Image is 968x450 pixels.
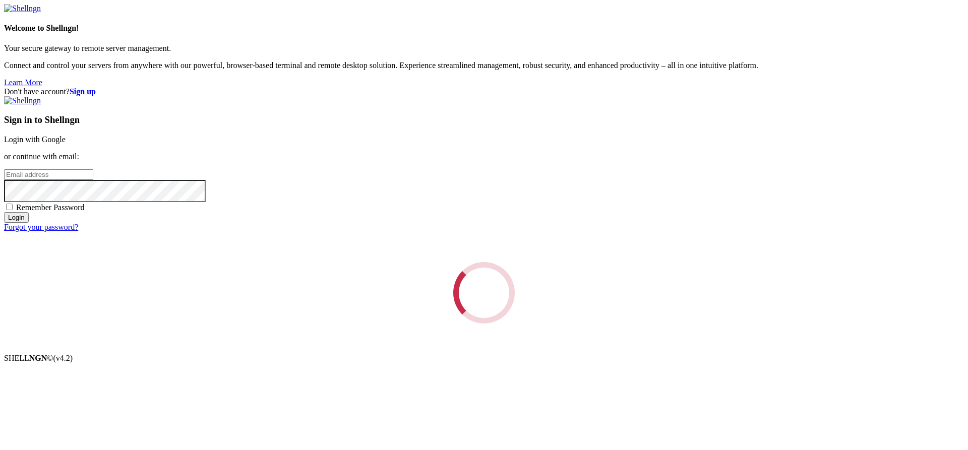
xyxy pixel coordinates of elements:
a: Sign up [70,87,96,96]
input: Login [4,212,29,223]
h3: Sign in to Shellngn [4,114,964,125]
b: NGN [29,354,47,362]
p: Connect and control your servers from anywhere with our powerful, browser-based terminal and remo... [4,61,964,70]
img: Shellngn [4,4,41,13]
span: Remember Password [16,203,85,212]
input: Remember Password [6,204,13,210]
p: or continue with email: [4,152,964,161]
div: Loading... [450,259,517,326]
a: Login with Google [4,135,66,144]
a: Learn More [4,78,42,87]
input: Email address [4,169,93,180]
a: Forgot your password? [4,223,78,231]
img: Shellngn [4,96,41,105]
div: Don't have account? [4,87,964,96]
h4: Welcome to Shellngn! [4,24,964,33]
span: 4.2.0 [53,354,73,362]
p: Your secure gateway to remote server management. [4,44,964,53]
span: SHELL © [4,354,73,362]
